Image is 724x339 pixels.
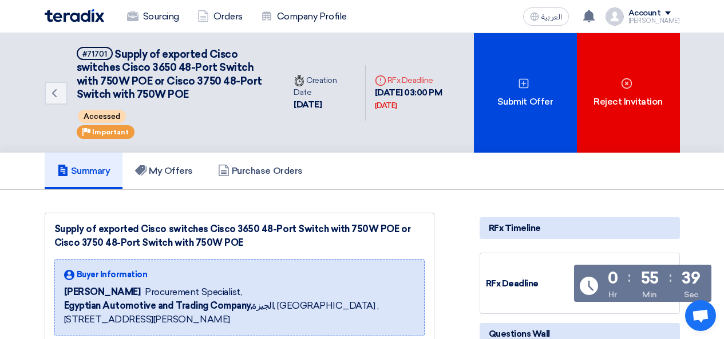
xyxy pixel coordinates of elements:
div: 55 [641,270,659,286]
div: Min [642,289,657,301]
b: Egyptian Automotive and Trading Company, [64,300,252,311]
div: #71701 [82,50,107,58]
div: [DATE] [294,98,356,111]
div: [PERSON_NAME] [628,18,680,24]
div: [DATE] 03:00 PM [375,86,465,112]
button: العربية [523,7,569,26]
img: profile_test.png [606,7,624,26]
div: Creation Date [294,74,356,98]
span: Supply of exported Cisco switches Cisco 3650 48-Port Switch with 750W POE or Cisco 3750 48-Port S... [77,48,262,101]
div: Supply of exported Cisco switches Cisco 3650 48-Port Switch with 750W POE or Cisco 3750 48-Port S... [54,222,425,250]
span: Accessed [78,110,126,123]
div: RFx Deadline [375,74,465,86]
a: My Offers [122,153,205,189]
h5: Summary [57,165,110,177]
div: : [628,267,631,288]
span: Buyer Information [77,269,148,281]
a: Purchase Orders [205,153,315,189]
div: RFx Deadline [486,277,572,290]
div: 39 [682,270,700,286]
div: Open chat [685,300,716,331]
a: Summary [45,153,123,189]
span: [PERSON_NAME] [64,285,141,299]
img: Teradix logo [45,9,104,22]
a: Orders [188,4,252,29]
div: : [669,267,672,288]
span: العربية [541,13,562,21]
span: Important [92,128,129,136]
div: Hr [608,289,616,301]
div: 0 [608,270,618,286]
div: Account [628,9,661,18]
h5: Purchase Orders [218,165,303,177]
div: [DATE] [375,100,397,111]
span: Procurement Specialist, [145,285,242,299]
a: Sourcing [118,4,188,29]
div: Submit Offer [474,33,577,153]
span: الجيزة, [GEOGRAPHIC_DATA] ,[STREET_ADDRESS][PERSON_NAME] [64,299,415,326]
div: RFx Timeline [480,217,680,239]
div: Reject Invitation [577,33,680,153]
h5: Supply of exported Cisco switches Cisco 3650 48-Port Switch with 750W POE or Cisco 3750 48-Port S... [77,47,271,102]
div: Sec [684,289,698,301]
h5: My Offers [135,165,193,177]
a: Company Profile [252,4,356,29]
